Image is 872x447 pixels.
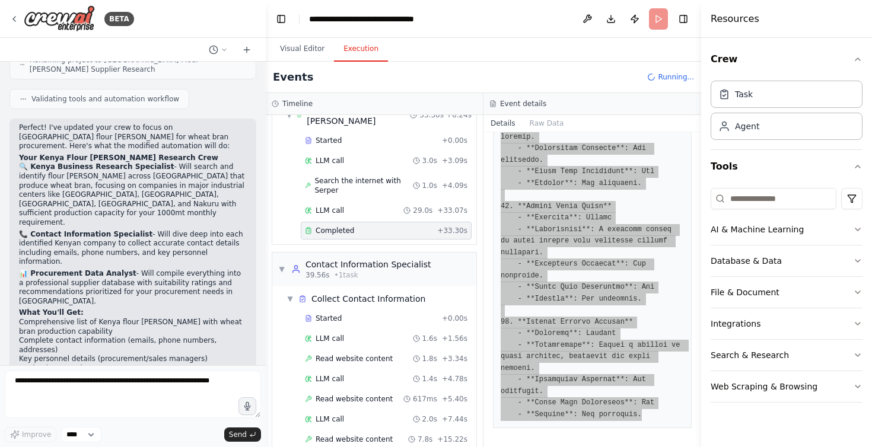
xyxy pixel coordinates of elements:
span: Running... [658,72,694,82]
span: 1.0s [422,181,437,190]
span: 2.0s [422,414,437,424]
button: Web Scraping & Browsing [711,371,863,402]
div: Agent [735,120,759,132]
div: Research Kenya Flour [PERSON_NAME] [307,103,410,127]
div: Integrations [711,318,760,330]
span: 1.4s [422,374,437,384]
span: + 15.22s [437,435,467,444]
span: + 3.34s [442,354,467,363]
strong: 🔍 Kenya Business Research Specialist [19,162,174,171]
button: Database & Data [711,245,863,276]
button: Start a new chat [237,43,256,57]
h3: Timeline [282,99,313,108]
li: Key personnel details (procurement/sales managers) [19,355,247,364]
span: + 3.09s [442,156,467,165]
span: + 5.40s [442,394,467,404]
span: Search the internet with Serper [314,176,412,195]
span: 617ms [413,394,437,404]
div: Crew [711,76,863,149]
strong: What You'll Get: [19,308,84,317]
span: Read website content [316,435,393,444]
span: + 4.09s [442,181,467,190]
span: 39.56s [305,270,330,280]
strong: Your Kenya Flour [PERSON_NAME] Research Crew [19,154,218,162]
button: Click to speak your automation idea [238,397,256,415]
span: + 0.00s [442,136,467,145]
button: Tools [711,150,863,183]
button: Raw Data [523,115,571,132]
span: 33.30s [419,110,444,120]
span: Started [316,136,342,145]
div: BETA [104,12,134,26]
strong: 📞 Contact Information Specialist [19,230,152,238]
p: - Will dive deep into each identified Kenyan company to collect accurate contact details includin... [19,230,247,267]
span: ▼ [278,264,285,274]
button: Execution [334,37,388,62]
span: 1.8s [422,354,437,363]
button: Details [483,115,523,132]
button: Hide right sidebar [675,11,692,27]
div: AI & Machine Learning [711,223,804,235]
span: + 33.30s [437,226,467,235]
span: Send [229,430,247,439]
li: Production capacity assessments [19,364,247,373]
span: • 1 task [335,270,358,280]
h4: Resources [711,12,759,26]
img: Logo [24,5,95,32]
button: File & Document [711,277,863,308]
div: Search & Research [711,349,789,361]
span: 29.0s [413,206,432,215]
span: + 7.44s [442,414,467,424]
div: Tools [711,183,863,412]
h3: Event details [500,99,546,108]
span: 3.0s [422,156,437,165]
span: LLM call [316,414,344,424]
nav: breadcrumb [309,13,443,25]
span: ▼ [287,294,294,304]
span: + 6.24s [446,110,472,120]
span: + 1.56s [442,334,467,343]
span: + 33.07s [437,206,467,215]
span: + 0.00s [442,314,467,323]
button: Improve [5,427,56,442]
span: LLM call [316,374,344,384]
span: + 4.78s [442,374,467,384]
h2: Events [273,69,313,85]
button: Switch to previous chat [204,43,233,57]
div: Database & Data [711,255,782,267]
button: Hide left sidebar [273,11,289,27]
button: Send [224,427,261,442]
li: Comprehensive list of Kenya flour [PERSON_NAME] with wheat bran production capability [19,318,247,336]
li: Complete contact information (emails, phone numbers, addresses) [19,336,247,355]
span: LLM call [316,334,344,343]
span: LLM call [316,206,344,215]
span: LLM call [316,156,344,165]
p: - Will search and identify flour [PERSON_NAME] across [GEOGRAPHIC_DATA] that produce wheat bran, ... [19,162,247,227]
button: Search & Research [711,340,863,371]
span: Read website content [316,354,393,363]
button: Integrations [711,308,863,339]
div: Task [735,88,753,100]
p: - Will compile everything into a professional supplier database with suitability ratings and reco... [19,269,247,306]
div: File & Document [711,286,779,298]
span: Validating tools and automation workflow [31,94,179,104]
button: Crew [711,43,863,76]
span: 7.8s [418,435,432,444]
div: Contact Information Specialist [305,258,431,270]
button: AI & Machine Learning [711,214,863,245]
span: Improve [22,430,51,439]
span: Completed [316,226,354,235]
strong: 📊 Procurement Data Analyst [19,269,136,277]
p: Perfect! I've updated your crew to focus on [GEOGRAPHIC_DATA] flour [PERSON_NAME] for wheat bran ... [19,123,247,151]
span: Read website content [316,394,393,404]
span: Started [316,314,342,323]
div: Web Scraping & Browsing [711,381,817,392]
button: Visual Editor [270,37,334,62]
span: 1.6s [422,334,437,343]
div: Collect Contact Information [311,293,425,305]
span: ▼ [287,110,292,120]
span: Renaming project to [GEOGRAPHIC_DATA] Flour [PERSON_NAME] Supplier Research [30,55,246,74]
